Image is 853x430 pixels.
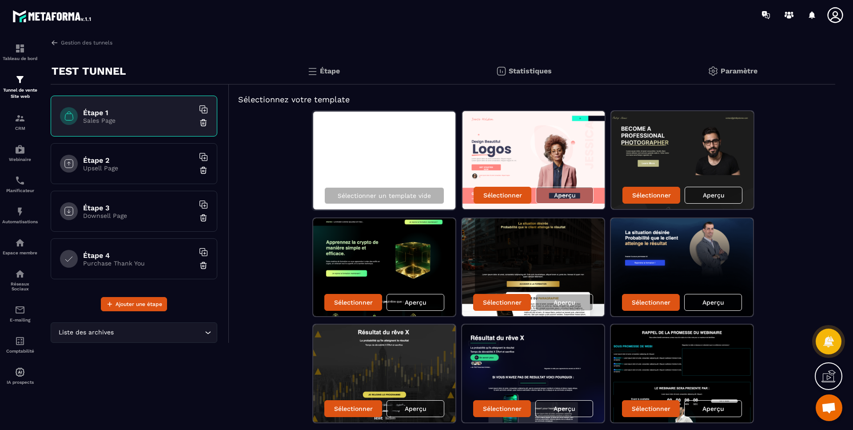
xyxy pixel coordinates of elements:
[554,192,576,199] p: Aperçu
[83,260,194,267] p: Purchase Thank You
[15,269,25,279] img: social-network
[199,261,208,270] img: trash
[12,8,92,24] img: logo
[238,93,826,106] h5: Sélectionnez votre template
[116,300,162,309] span: Ajouter une étape
[611,218,753,316] img: image
[307,66,318,76] img: bars.0d591741.svg
[483,405,522,412] p: Sélectionner
[313,325,455,422] img: image
[483,192,522,199] p: Sélectionner
[15,74,25,85] img: formation
[2,68,38,106] a: formationformationTunnel de vente Site web
[632,299,670,306] p: Sélectionner
[2,200,38,231] a: automationsautomationsAutomatisations
[334,405,373,412] p: Sélectionner
[816,394,842,421] div: Ouvrir le chat
[2,219,38,224] p: Automatisations
[2,298,38,329] a: emailemailE-mailing
[611,111,753,209] img: image
[83,204,194,212] h6: Étape 3
[702,405,724,412] p: Aperçu
[2,169,38,200] a: schedulerschedulerPlanificateur
[611,325,753,422] img: image
[554,405,575,412] p: Aperçu
[83,156,194,165] h6: Étape 2
[496,66,506,76] img: stats.20deebd0.svg
[703,192,725,199] p: Aperçu
[83,251,194,260] h6: Étape 4
[702,299,724,306] p: Aperçu
[199,213,208,222] img: trash
[462,325,604,422] img: image
[83,109,194,117] h6: Étape 1
[199,166,208,175] img: trash
[462,218,604,316] img: image
[632,405,670,412] p: Sélectionner
[2,262,38,298] a: social-networksocial-networkRéseaux Sociaux
[2,56,38,61] p: Tableau de bord
[2,87,38,100] p: Tunnel de vente Site web
[338,192,431,199] p: Sélectionner un template vide
[2,329,38,360] a: accountantaccountantComptabilité
[83,117,194,124] p: Sales Page
[15,305,25,315] img: email
[721,67,757,75] p: Paramètre
[83,212,194,219] p: Downsell Page
[2,36,38,68] a: formationformationTableau de bord
[554,299,575,306] p: Aperçu
[632,192,671,199] p: Sélectionner
[15,367,25,378] img: automations
[2,281,38,291] p: Réseaux Sociaux
[51,39,112,47] a: Gestion des tunnels
[15,206,25,217] img: automations
[313,218,455,316] img: image
[199,118,208,127] img: trash
[15,43,25,54] img: formation
[83,165,194,172] p: Upsell Page
[2,106,38,137] a: formationformationCRM
[116,328,203,338] input: Search for option
[2,380,38,385] p: IA prospects
[101,297,167,311] button: Ajouter une étape
[2,231,38,262] a: automationsautomationsEspace membre
[2,188,38,193] p: Planificateur
[334,299,373,306] p: Sélectionner
[2,317,38,322] p: E-mailing
[51,39,59,47] img: arrow
[15,175,25,186] img: scheduler
[708,66,718,76] img: setting-gr.5f69749f.svg
[462,111,605,209] img: image
[405,405,426,412] p: Aperçu
[405,299,426,306] p: Aperçu
[2,157,38,162] p: Webinaire
[509,67,552,75] p: Statistiques
[320,67,340,75] p: Étape
[2,349,38,354] p: Comptabilité
[2,250,38,255] p: Espace membre
[15,336,25,346] img: accountant
[483,299,522,306] p: Sélectionner
[2,126,38,131] p: CRM
[15,113,25,124] img: formation
[52,62,126,80] p: TEST TUNNEL
[15,144,25,155] img: automations
[2,137,38,169] a: automationsautomationsWebinaire
[56,328,116,338] span: Liste des archives
[51,322,217,343] div: Search for option
[15,237,25,248] img: automations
